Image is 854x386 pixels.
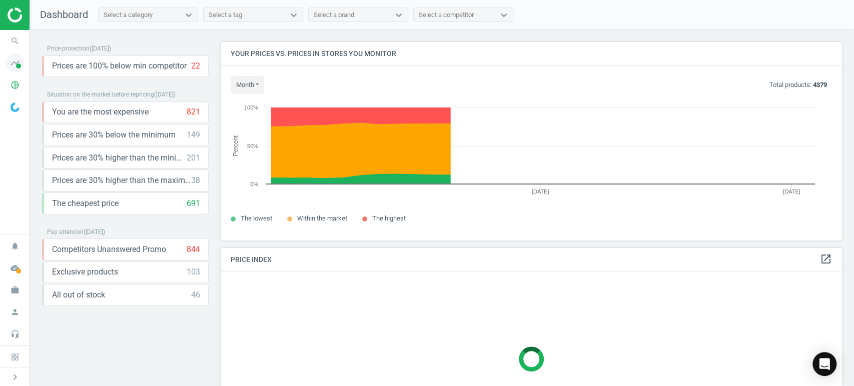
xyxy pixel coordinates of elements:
span: Price protection [47,45,90,52]
span: The lowest [241,214,272,222]
i: chevron_right [9,371,21,383]
div: Select a tag [209,10,242,19]
text: 0% [250,181,258,187]
p: Total products: [769,80,827,89]
b: 4379 [813,81,827,88]
img: wGWNvw8QSZomAAAAABJRU5ErkJggg== [11,102,20,112]
span: ( [DATE] ) [154,91,176,98]
div: Select a category [104,10,153,19]
div: Open Intercom Messenger [812,352,836,376]
text: 50% [247,143,258,149]
button: month [231,76,264,94]
span: Situation on the market before repricing [47,91,154,98]
i: open_in_new [820,253,832,265]
i: timeline [6,53,25,72]
tspan: [DATE] [532,188,549,194]
div: 22 [191,60,200,71]
span: You are the most expensive [52,106,149,117]
span: Within the market [297,214,347,222]
div: 821 [187,106,200,117]
i: headset_mic [6,324,25,343]
span: All out of stock [52,289,105,300]
a: open_in_new [820,253,832,266]
span: Exclusive products [52,266,118,277]
div: 149 [187,129,200,140]
span: Prices are 30% higher than the maximal [52,175,191,186]
div: 46 [191,289,200,300]
i: work [6,280,25,299]
img: ajHJNr6hYgQAAAAASUVORK5CYII= [8,7,79,22]
span: ( [DATE] ) [84,228,105,235]
div: Select a brand [314,10,354,19]
div: 201 [187,152,200,163]
span: Prices are 30% higher than the minimum [52,152,187,163]
div: 103 [187,266,200,277]
span: Dashboard [40,8,88,20]
i: person [6,302,25,321]
div: Select a competitor [419,10,474,19]
tspan: [DATE] [783,188,800,194]
span: Pay attention [47,228,84,235]
text: 100% [244,104,258,110]
span: The highest [372,214,406,222]
span: Prices are 100% below min competitor [52,60,187,71]
span: Prices are 30% below the minimum [52,129,176,140]
i: search [6,31,25,50]
div: 844 [187,244,200,255]
i: cloud_done [6,258,25,277]
span: Competitors Unanswered Promo [52,244,166,255]
button: chevron_right [3,370,28,383]
h4: Your prices vs. prices in stores you monitor [221,42,842,65]
span: ( [DATE] ) [90,45,111,52]
div: 691 [187,198,200,209]
tspan: Percent [232,135,239,156]
div: 38 [191,175,200,186]
h4: Price Index [221,248,842,271]
i: pie_chart_outlined [6,75,25,94]
span: The cheapest price [52,198,119,209]
i: notifications [6,236,25,255]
